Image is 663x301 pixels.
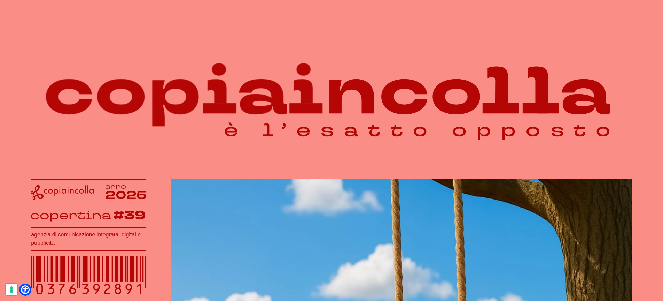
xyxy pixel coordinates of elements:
[31,207,111,223] tspan: copertina
[21,285,30,294] a: Open Accessibility Menu
[114,207,146,224] tspan: #39
[105,182,126,191] tspan: anno
[31,231,146,247] h1: agenzia di comunicazione integrata, digital e pubblicità
[6,284,17,295] button: Le tue preferenze relative al consenso per le tecnologie di tracciamento
[105,187,147,203] tspan: 2025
